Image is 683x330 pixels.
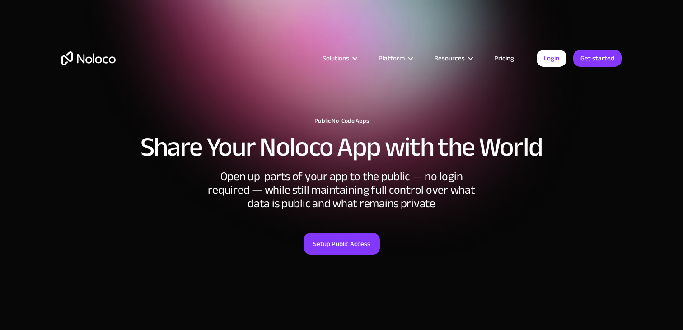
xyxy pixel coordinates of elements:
[206,170,477,210] div: Open up parts of your app to the public — no login required — while still maintaining full contro...
[537,50,566,67] a: Login
[61,117,622,125] h1: Public No-Code Apps
[423,52,483,64] div: Resources
[434,52,465,64] div: Resources
[311,52,367,64] div: Solutions
[483,52,525,64] a: Pricing
[304,233,380,255] a: Setup Public Access
[61,134,622,161] h2: Share Your Noloco App with the World
[323,52,349,64] div: Solutions
[61,51,116,65] a: home
[367,52,423,64] div: Platform
[379,52,405,64] div: Platform
[573,50,622,67] a: Get started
